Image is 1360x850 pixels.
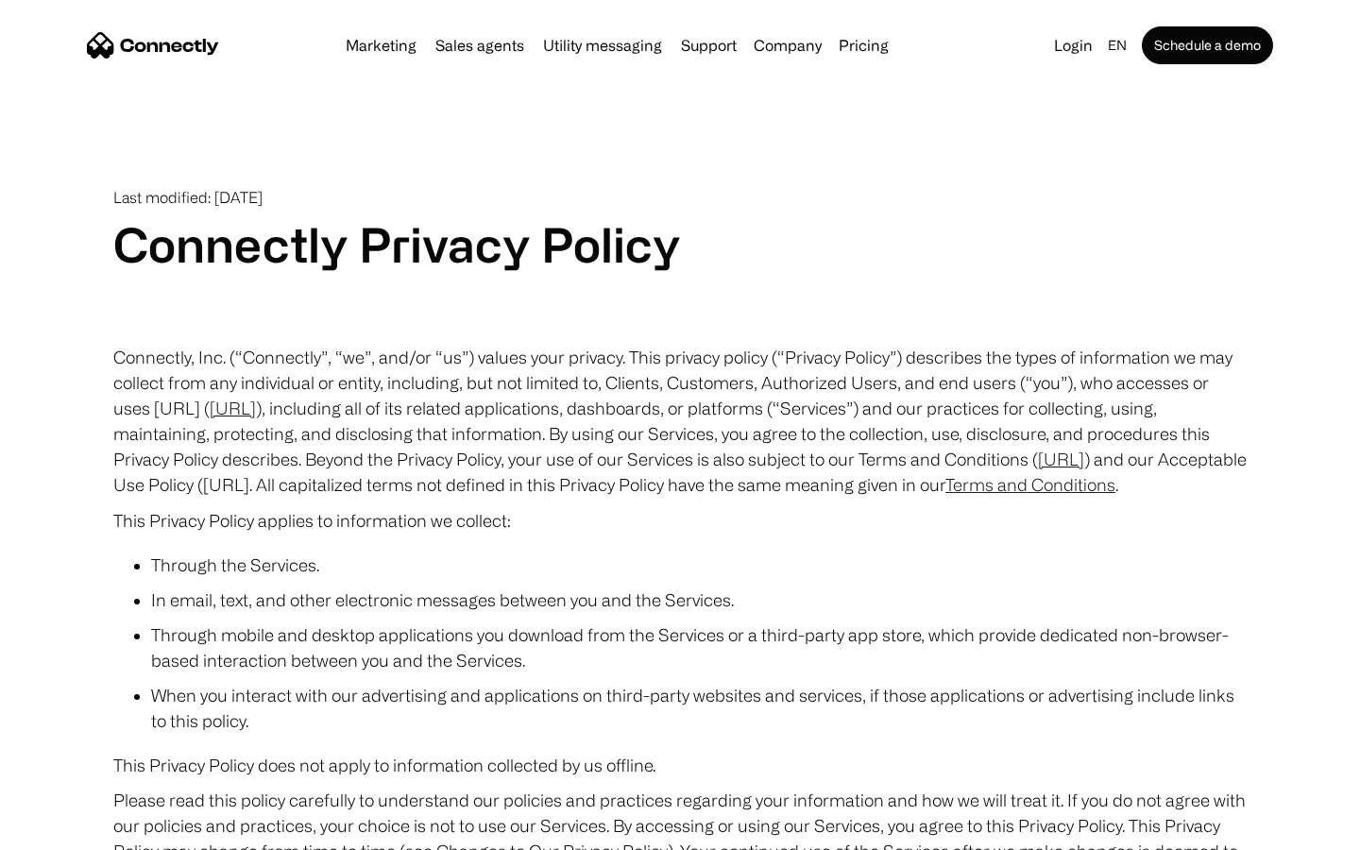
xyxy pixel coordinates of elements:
[535,38,670,53] a: Utility messaging
[38,817,113,843] ul: Language list
[113,216,1247,273] h1: Connectly Privacy Policy
[945,475,1115,494] a: Terms and Conditions
[151,622,1247,673] li: Through mobile and desktop applications you download from the Services or a third-party app store...
[113,273,1247,299] p: ‍
[1046,32,1100,59] a: Login
[151,552,1247,578] li: Through the Services.
[831,38,896,53] a: Pricing
[113,189,1247,207] p: Last modified: [DATE]
[113,507,1247,534] p: This Privacy Policy applies to information we collect:
[1038,450,1084,468] a: [URL]
[113,753,1247,778] p: This Privacy Policy does not apply to information collected by us offline.
[210,399,256,417] a: [URL]
[113,345,1247,498] p: Connectly, Inc. (“Connectly”, “we”, and/or “us”) values your privacy. This privacy policy (“Priva...
[428,38,532,53] a: Sales agents
[1142,26,1273,64] a: Schedule a demo
[113,309,1247,335] p: ‍
[19,815,113,843] aside: Language selected: English
[673,38,744,53] a: Support
[151,683,1247,734] li: When you interact with our advertising and applications on third-party websites and services, if ...
[338,38,424,53] a: Marketing
[151,587,1247,613] li: In email, text, and other electronic messages between you and the Services.
[754,32,822,59] div: Company
[1108,32,1127,59] div: en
